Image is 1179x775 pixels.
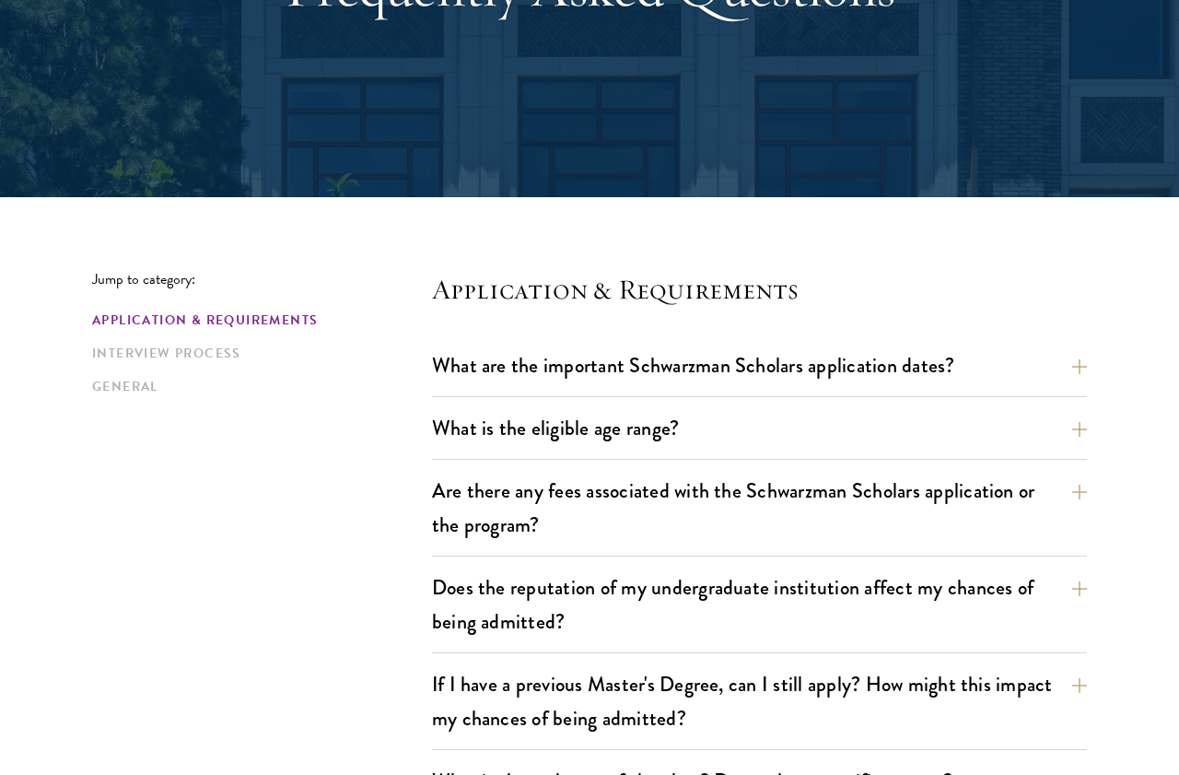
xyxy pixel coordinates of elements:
[432,567,1087,642] button: Does the reputation of my undergraduate institution affect my chances of being admitted?
[432,470,1087,546] button: Are there any fees associated with the Schwarzman Scholars application or the program?
[432,407,1087,449] button: What is the eligible age range?
[92,271,432,288] p: Jump to category:
[92,311,421,330] a: Application & Requirements
[92,344,421,363] a: Interview Process
[432,663,1087,739] button: If I have a previous Master's Degree, can I still apply? How might this impact my chances of bein...
[92,377,421,396] a: General
[432,345,1087,386] button: What are the important Schwarzman Scholars application dates?
[432,271,1087,308] h4: Application & Requirements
